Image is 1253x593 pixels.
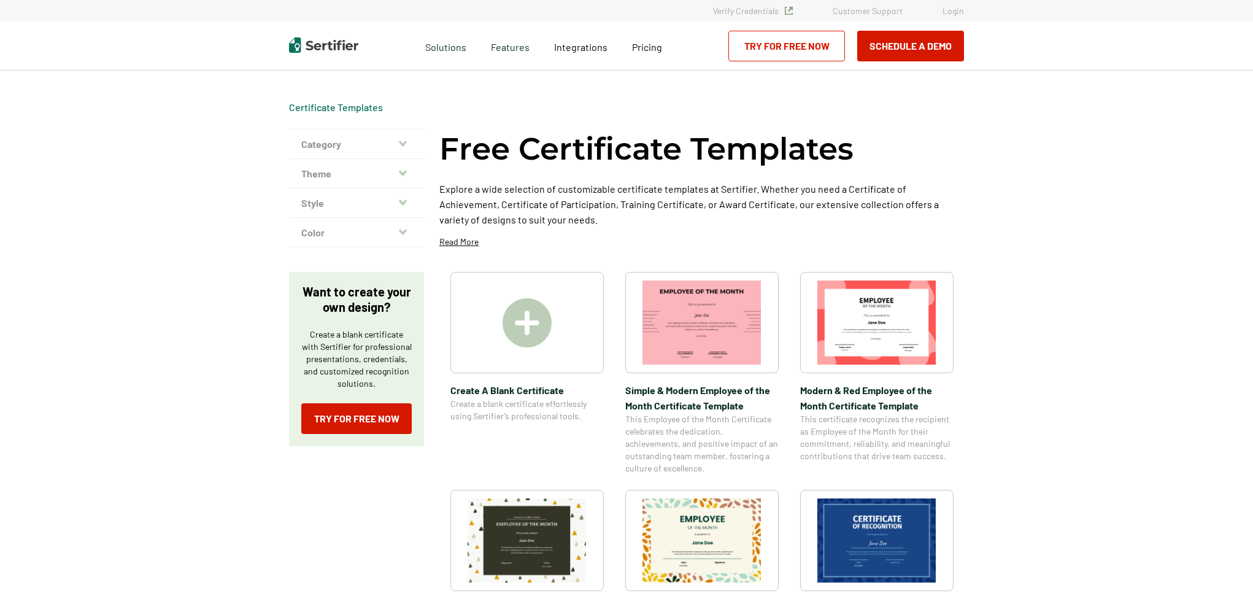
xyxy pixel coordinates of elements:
div: Breadcrumb [289,101,383,114]
img: Simple & Modern Employee of the Month Certificate Template [642,281,761,365]
img: Modern & Red Employee of the Month Certificate Template [817,281,936,365]
span: Integrations [554,41,607,53]
p: Read More [439,236,479,248]
span: Create A Blank Certificate [450,382,604,398]
span: This Employee of the Month Certificate celebrates the dedication, achievements, and positive impa... [625,413,779,475]
a: Login [943,6,964,16]
img: Modern Dark Blue Employee of the Month Certificate Template [817,498,936,583]
button: Style [289,188,424,218]
p: Create a blank certificate with Sertifier for professional presentations, credentials, and custom... [301,328,412,390]
h1: Free Certificate Templates [439,129,854,169]
span: Features [491,38,530,53]
img: Simple & Colorful Employee of the Month Certificate Template [468,498,587,583]
span: Solutions [425,38,466,53]
a: Try for Free Now [728,31,845,61]
a: Verify Credentials [713,6,793,16]
button: Category [289,130,424,159]
span: Pricing [632,41,662,53]
a: Certificate Templates [289,101,383,113]
button: Color [289,218,424,247]
span: Certificate Templates [289,101,383,114]
span: Simple & Modern Employee of the Month Certificate Template [625,382,779,413]
a: Integrations [554,38,607,53]
a: Try for Free Now [301,403,412,434]
span: Create a blank certificate effortlessly using Sertifier’s professional tools. [450,398,604,422]
span: This certificate recognizes the recipient as Employee of the Month for their commitment, reliabil... [800,413,954,462]
span: Modern & Red Employee of the Month Certificate Template [800,382,954,413]
p: Explore a wide selection of customizable certificate templates at Sertifier. Whether you need a C... [439,181,964,227]
a: Pricing [632,38,662,53]
a: Modern & Red Employee of the Month Certificate TemplateModern & Red Employee of the Month Certifi... [800,272,954,475]
img: Sertifier | Digital Credentialing Platform [289,37,358,53]
a: Simple & Modern Employee of the Month Certificate TemplateSimple & Modern Employee of the Month C... [625,272,779,475]
img: Simple and Patterned Employee of the Month Certificate Template [642,498,761,583]
button: Theme [289,159,424,188]
a: Customer Support [833,6,903,16]
img: Create A Blank Certificate [503,298,552,347]
img: Verified [785,7,793,15]
p: Want to create your own design? [301,284,412,315]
